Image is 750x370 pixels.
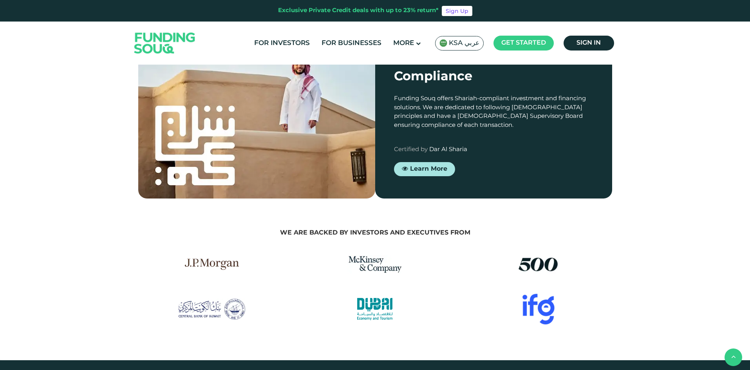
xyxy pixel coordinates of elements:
img: Partners Images [357,298,392,320]
div: Exclusive Private Credit deals with up to 23% return* [278,6,439,15]
img: Logo [127,23,203,63]
div: [DEMOGRAPHIC_DATA] Compliance [394,49,593,87]
span: Certified by [394,147,428,152]
img: shariah-img [138,30,375,199]
button: back [725,348,742,366]
a: Learn More [394,162,455,176]
a: Sign in [564,36,614,51]
span: Learn More [410,166,447,171]
span: KSA عربي [449,39,479,48]
img: Partners Images [347,254,402,274]
img: Partners Images [179,298,245,319]
a: For Investors [252,37,312,50]
span: We are backed by investors and executives from [280,230,470,236]
a: For Businesses [320,37,383,50]
img: Partners Images [184,258,239,270]
span: More [393,40,414,47]
img: Partners Images [522,293,555,325]
img: SA Flag [439,39,447,47]
span: Dar Al Sharia [429,147,467,152]
span: Sign in [577,40,601,46]
img: Partners Images [511,251,566,278]
span: Get started [501,40,546,46]
a: Sign Up [442,6,472,16]
div: Funding Souq offers Shariah-compliant investment and financing solutions. We are dedicated to fol... [394,94,593,130]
